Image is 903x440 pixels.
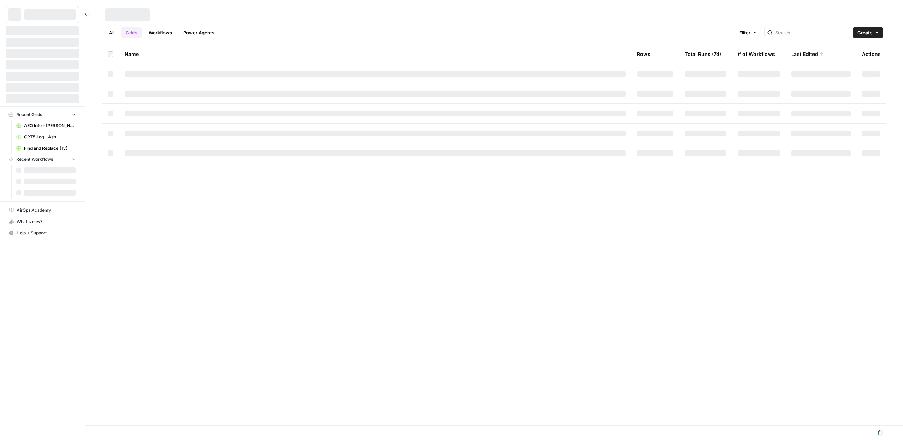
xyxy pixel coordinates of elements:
button: Recent Grids [6,109,79,120]
button: What's new? [6,216,79,227]
span: Recent Grids [16,112,42,118]
button: Filter [735,27,761,38]
span: Recent Workflows [16,156,53,162]
a: Grids [121,27,142,38]
input: Search [775,29,847,36]
a: AEO Info - [PERSON_NAME] [13,120,79,131]
div: Last Edited [791,44,824,64]
div: Actions [862,44,881,64]
div: # of Workflows [738,44,775,64]
a: AirOps Academy [6,205,79,216]
span: GPT5 Log - Ash [24,134,76,140]
div: Rows [637,44,650,64]
span: Help + Support [17,230,76,236]
a: All [105,27,119,38]
span: AEO Info - [PERSON_NAME] [24,122,76,129]
span: Filter [739,29,750,36]
a: Find and Replace (Ty) [13,143,79,154]
button: Help + Support [6,227,79,239]
span: Create [857,29,873,36]
button: Create [853,27,883,38]
a: Workflows [144,27,176,38]
a: GPT5 Log - Ash [13,131,79,143]
button: Recent Workflows [6,154,79,165]
div: Name [125,44,626,64]
a: Power Agents [179,27,219,38]
div: Total Runs (7d) [685,44,721,64]
span: AirOps Academy [17,207,76,213]
span: Find and Replace (Ty) [24,145,76,152]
